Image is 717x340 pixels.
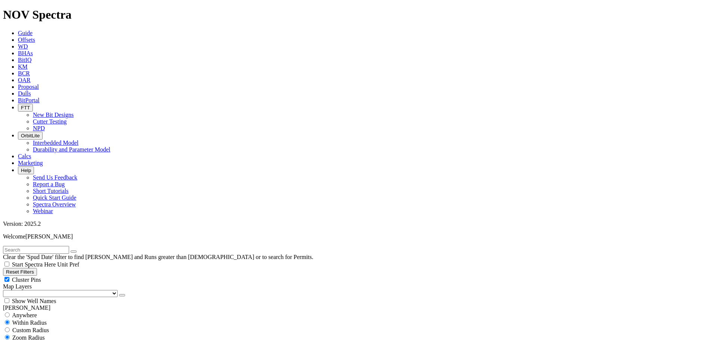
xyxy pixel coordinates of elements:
a: Marketing [18,160,43,166]
span: Clear the 'Spud Date' filter to find [PERSON_NAME] and Runs greater than [DEMOGRAPHIC_DATA] or to... [3,254,313,260]
button: FTT [18,104,33,112]
a: Dulls [18,90,31,97]
span: Anywhere [12,312,37,318]
a: BHAs [18,50,33,56]
a: NPD [33,125,45,131]
a: BitPortal [18,97,40,103]
span: Custom Radius [12,327,49,333]
span: [PERSON_NAME] [25,233,73,240]
a: WD [18,43,28,50]
span: Unit Pref [57,261,79,268]
a: Report a Bug [33,181,65,187]
button: Reset Filters [3,268,37,276]
span: Show Well Names [12,298,56,304]
span: Within Radius [12,319,47,326]
h1: NOV Spectra [3,8,714,22]
a: Calcs [18,153,31,159]
a: Quick Start Guide [33,194,76,201]
div: Version: 2025.2 [3,221,714,227]
a: Send Us Feedback [33,174,77,181]
a: Offsets [18,37,35,43]
span: Start Spectra Here [12,261,56,268]
span: Cluster Pins [12,277,41,283]
p: Welcome [3,233,714,240]
button: Help [18,166,34,174]
span: OrbitLite [21,133,40,138]
a: Webinar [33,208,53,214]
span: Help [21,168,31,173]
a: Proposal [18,84,39,90]
span: FTT [21,105,30,110]
a: KM [18,63,28,70]
a: Interbedded Model [33,140,78,146]
a: Spectra Overview [33,201,76,208]
a: Durability and Parameter Model [33,146,111,153]
a: Cutter Testing [33,118,67,125]
a: BitIQ [18,57,31,63]
a: Guide [18,30,32,36]
a: OAR [18,77,31,83]
a: Short Tutorials [33,188,69,194]
span: Map Layers [3,283,32,290]
button: OrbitLite [18,132,43,140]
input: Start Spectra Here [4,262,9,266]
a: New Bit Designs [33,112,74,118]
div: [PERSON_NAME] [3,305,714,311]
a: BCR [18,70,30,77]
input: Search [3,246,69,254]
